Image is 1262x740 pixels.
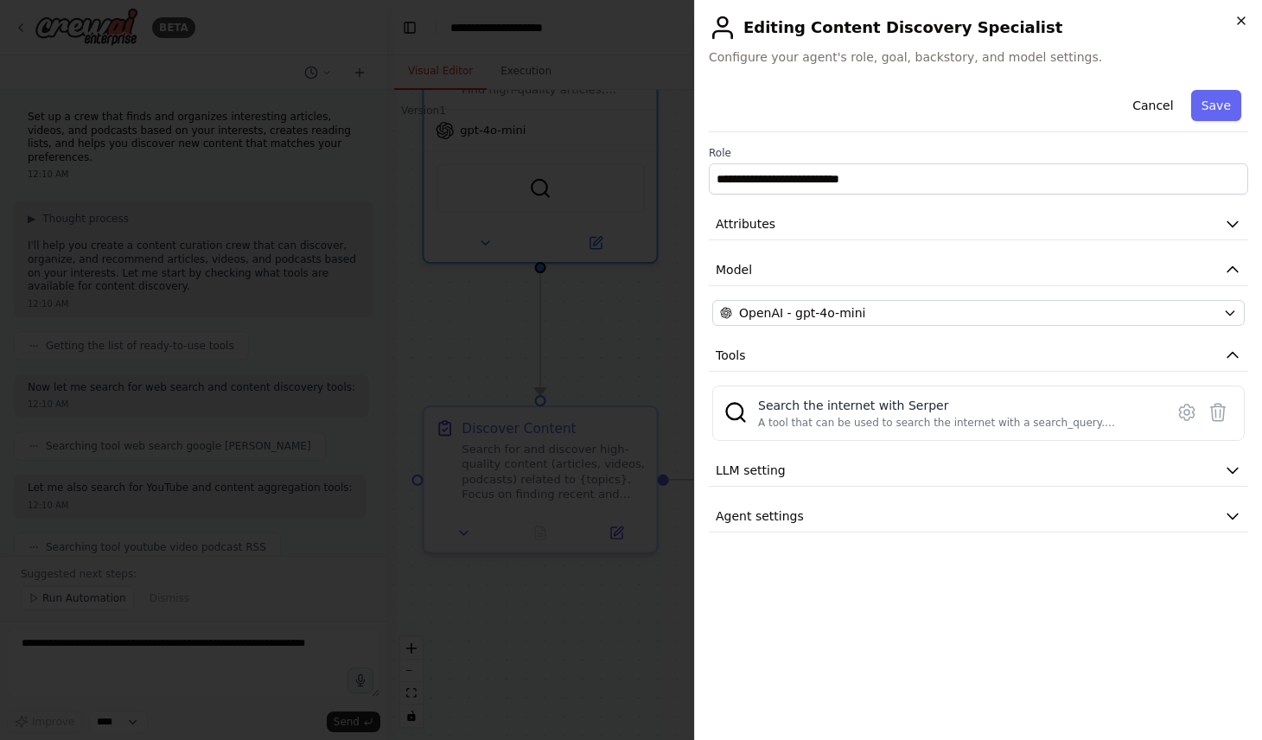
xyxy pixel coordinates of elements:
span: Configure your agent's role, goal, backstory, and model settings. [709,48,1248,66]
div: Search the internet with Serper [758,397,1154,414]
span: LLM setting [716,462,786,479]
button: Agent settings [709,501,1248,533]
div: A tool that can be used to search the internet with a search_query. Supports different search typ... [758,416,1154,430]
span: Tools [716,347,746,364]
button: Save [1191,90,1241,121]
img: SerperDevTool [723,400,748,424]
label: Role [709,146,1248,160]
button: Attributes [709,208,1248,240]
h2: Editing Content Discovery Specialist [709,14,1248,41]
button: Configure tool [1171,397,1202,428]
span: Agent settings [716,507,804,525]
button: Cancel [1122,90,1183,121]
span: Attributes [716,215,775,233]
span: Model [716,261,752,278]
button: Model [709,254,1248,286]
button: Delete tool [1202,397,1233,428]
button: LLM setting [709,455,1248,487]
button: OpenAI - gpt-4o-mini [712,300,1245,326]
button: Tools [709,340,1248,372]
span: OpenAI - gpt-4o-mini [739,304,865,322]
